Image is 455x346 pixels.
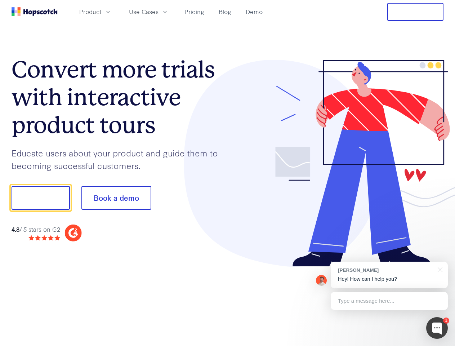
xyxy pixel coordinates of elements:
button: Use Cases [125,6,173,18]
button: Free Trial [387,3,443,21]
a: Pricing [182,6,207,18]
div: Type a message here... [331,292,448,310]
div: [PERSON_NAME] [338,267,433,274]
button: Show me! [12,186,70,210]
strong: 4.8 [12,225,19,233]
p: Hey! How can I help you? [338,275,441,283]
p: Educate users about your product and guide them to becoming successful customers. [12,147,228,172]
div: / 5 stars on G2 [12,225,60,234]
a: Demo [243,6,266,18]
button: Book a demo [81,186,151,210]
img: Mark Spera [316,275,327,286]
div: 1 [443,318,449,324]
a: Blog [216,6,234,18]
span: Product [79,7,102,16]
a: Home [12,7,58,16]
span: Use Cases [129,7,159,16]
button: Product [75,6,116,18]
h1: Convert more trials with interactive product tours [12,56,228,139]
